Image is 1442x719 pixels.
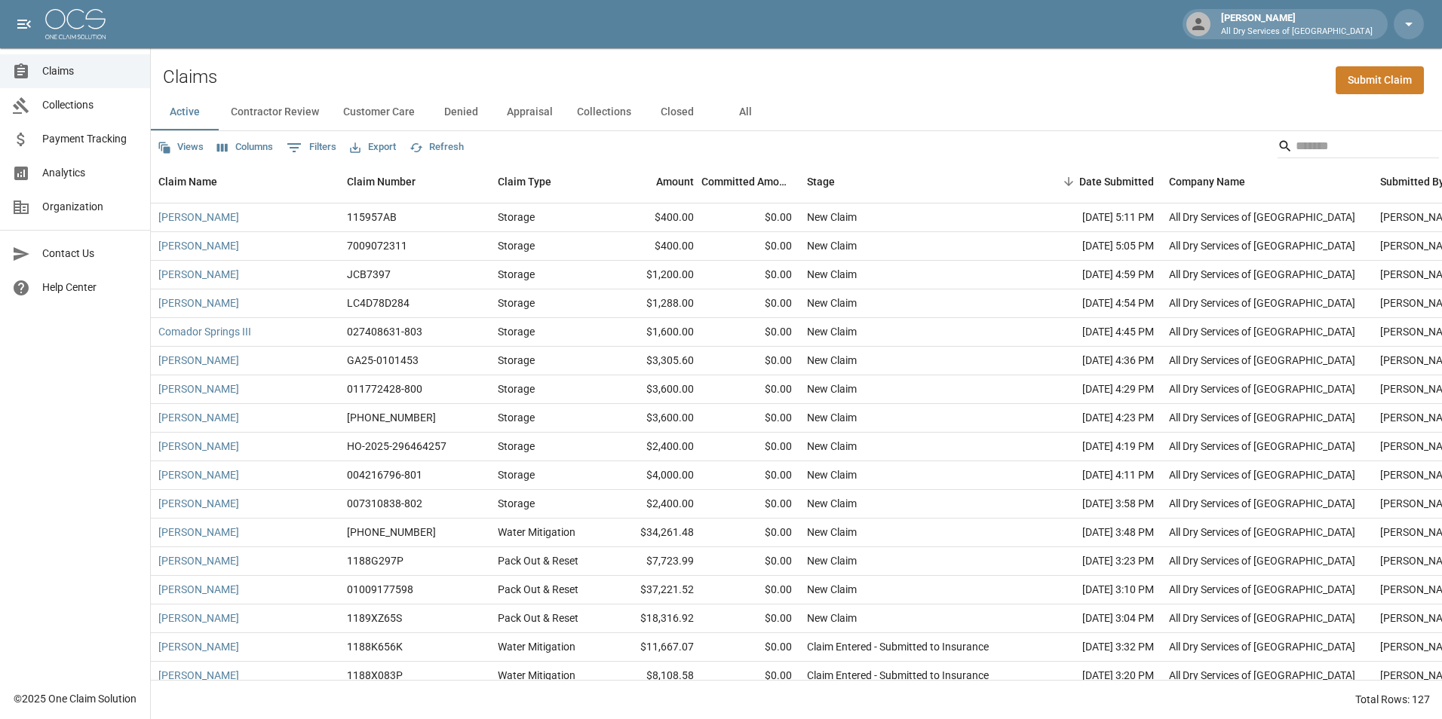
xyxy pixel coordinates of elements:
div: $0.00 [701,662,799,690]
div: $4,000.00 [603,461,701,490]
div: [DATE] 4:54 PM [1026,289,1161,318]
div: Company Name [1161,161,1373,203]
div: Pack Out & Reset [498,582,578,597]
div: [DATE] 3:48 PM [1026,519,1161,547]
a: [PERSON_NAME] [158,410,239,425]
div: All Dry Services of Atlanta [1169,553,1355,568]
div: [DATE] 4:19 PM [1026,433,1161,461]
div: Claim Entered - Submitted to Insurance [807,668,989,683]
div: New Claim [807,267,857,282]
div: JCB7397 [347,267,391,282]
div: [DATE] 4:23 PM [1026,404,1161,433]
div: $1,200.00 [603,261,701,289]
div: New Claim [807,582,857,597]
div: New Claim [807,410,857,425]
div: All Dry Services of Atlanta [1169,210,1355,225]
div: Water Mitigation [498,639,575,654]
div: Storage [498,496,535,511]
button: Customer Care [331,94,427,130]
a: [PERSON_NAME] [158,353,239,368]
div: [DATE] 4:59 PM [1026,261,1161,289]
div: $3,305.60 [603,347,701,375]
div: 01-009-039836 [347,410,436,425]
div: $3,600.00 [603,404,701,433]
button: Refresh [406,136,468,159]
div: All Dry Services of Atlanta [1169,439,1355,454]
div: Pack Out & Reset [498,610,578,626]
div: [DATE] 3:32 PM [1026,633,1161,662]
div: $0.00 [701,433,799,461]
div: New Claim [807,439,857,454]
div: $0.00 [701,519,799,547]
button: Show filters [283,136,340,160]
div: All Dry Services of Atlanta [1169,324,1355,339]
div: Claim Entered - Submitted to Insurance [807,639,989,654]
div: All Dry Services of Atlanta [1169,267,1355,282]
div: 1188K656K [347,639,403,654]
div: [DATE] 4:45 PM [1026,318,1161,347]
span: Analytics [42,165,138,181]
span: Collections [42,97,138,113]
div: $0.00 [701,547,799,576]
a: [PERSON_NAME] [158,639,239,654]
div: New Claim [807,553,857,568]
div: New Claim [807,295,857,311]
div: © 2025 One Claim Solution [14,691,137,706]
a: [PERSON_NAME] [158,238,239,253]
div: New Claim [807,467,857,482]
span: Payment Tracking [42,131,138,147]
div: Claim Name [151,161,339,203]
div: Stage [807,161,835,203]
div: [DATE] 5:05 PM [1026,232,1161,261]
div: All Dry Services of Atlanta [1169,353,1355,368]
div: Storage [498,295,535,311]
div: Storage [498,210,535,225]
div: All Dry Services of Atlanta [1169,496,1355,511]
div: Water Mitigation [498,525,575,540]
a: [PERSON_NAME] [158,668,239,683]
div: [DATE] 3:58 PM [1026,490,1161,519]
div: New Claim [807,525,857,540]
button: All [711,94,779,130]
div: $0.00 [701,203,799,232]
span: Contact Us [42,246,138,262]
a: [PERSON_NAME] [158,439,239,454]
div: [DATE] 3:20 PM [1026,662,1161,690]
div: Committed Amount [701,161,799,203]
div: Storage [498,238,535,253]
div: 115957AB [347,210,397,225]
div: HO-2025-296464257 [347,439,446,454]
div: Search [1278,134,1439,161]
div: Stage [799,161,1026,203]
div: $0.00 [701,318,799,347]
div: New Claim [807,210,857,225]
a: [PERSON_NAME] [158,295,239,311]
a: [PERSON_NAME] [158,525,239,540]
div: All Dry Services of Atlanta [1169,467,1355,482]
div: Total Rows: 127 [1355,692,1430,707]
div: Claim Name [158,161,217,203]
span: Organization [42,199,138,215]
div: New Claim [807,381,857,396]
div: $0.00 [701,232,799,261]
h2: Claims [163,66,217,88]
div: [DATE] 4:29 PM [1026,375,1161,404]
button: Denied [427,94,495,130]
div: $1,600.00 [603,318,701,347]
button: Active [151,94,219,130]
a: Submit Claim [1336,66,1424,94]
a: [PERSON_NAME] [158,467,239,482]
button: Select columns [213,136,277,159]
div: Claim Type [498,161,551,203]
div: $400.00 [603,232,701,261]
div: $2,400.00 [603,433,701,461]
div: Claim Number [339,161,490,203]
div: $0.00 [701,576,799,604]
a: [PERSON_NAME] [158,610,239,626]
div: $1,288.00 [603,289,701,318]
div: All Dry Services of Atlanta [1169,525,1355,540]
div: [DATE] 3:23 PM [1026,547,1161,576]
div: $18,316.92 [603,604,701,633]
div: All Dry Services of Atlanta [1169,381,1355,396]
div: 007310838-802 [347,496,422,511]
